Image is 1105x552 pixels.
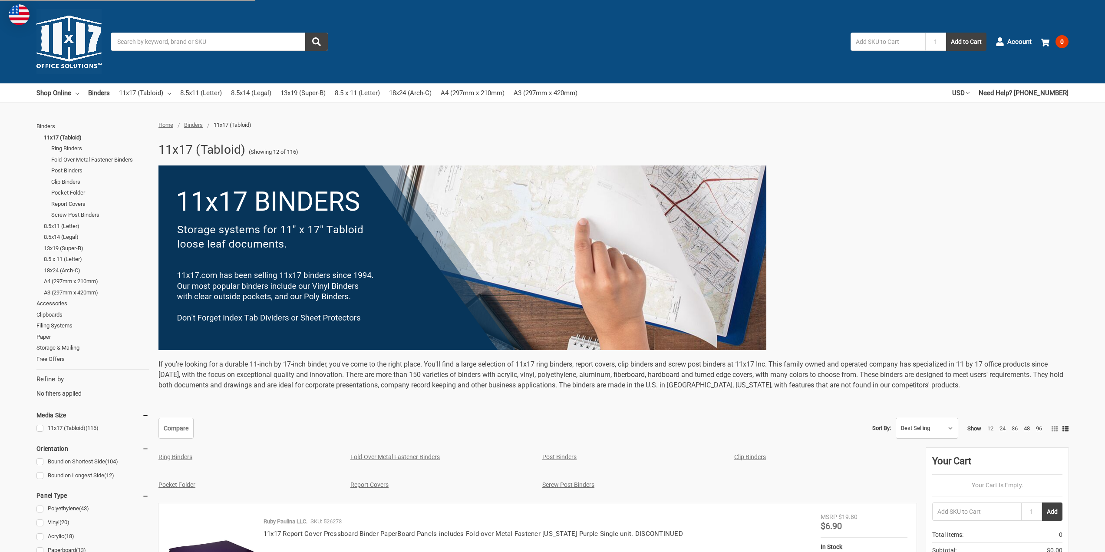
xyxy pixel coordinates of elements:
a: A3 (297mm x 420mm) [514,83,577,102]
span: (12) [104,472,114,479]
a: Post Binders [51,165,149,176]
a: Fold-Over Metal Fastener Binders [51,154,149,165]
h5: Refine by [36,374,149,384]
input: Search by keyword, brand or SKU [111,33,328,51]
a: Ring Binders [51,143,149,154]
input: Add SKU to Cart [851,33,925,51]
a: A3 (297mm x 420mm) [44,287,149,298]
a: 24 [999,425,1006,432]
a: 8.5x14 (Legal) [231,83,271,102]
div: Your Cart [932,454,1062,475]
span: (18) [64,533,74,539]
a: 8.5x11 (Letter) [180,83,222,102]
div: MSRP [821,512,837,522]
a: Accessories [36,298,149,309]
a: Clip Binders [734,453,766,460]
a: Ring Binders [158,453,192,460]
a: Post Binders [542,453,577,460]
span: (116) [86,425,99,431]
img: binders-1-.png [158,165,766,350]
a: Account [996,30,1032,53]
a: Screw Post Binders [542,481,594,488]
a: Fold-Over Metal Fastener Binders [350,453,440,460]
a: A4 (297mm x 210mm) [441,83,505,102]
a: 11x17 (Tabloid) [36,423,149,434]
a: Shop Online [36,83,79,102]
h1: 11x17 (Tabloid) [158,139,246,161]
a: A4 (297mm x 210mm) [44,276,149,287]
a: 8.5 x 11 (Letter) [44,254,149,265]
a: 18x24 (Arch-C) [44,265,149,276]
span: (104) [105,458,118,465]
a: 11x17 (Tabloid) [44,132,149,143]
span: Show [967,425,981,432]
img: duty and tax information for United States [9,4,30,25]
a: USD [952,83,970,102]
span: $6.90 [821,521,842,531]
a: Report Covers [350,481,389,488]
a: Storage & Mailing [36,342,149,354]
h5: Media Size [36,410,149,420]
a: Free Offers [36,354,149,365]
a: Pocket Folder [51,187,149,198]
a: 48 [1024,425,1030,432]
img: 11x17.com [36,9,102,74]
a: 12 [987,425,993,432]
a: Bound on Shortest Side [36,456,149,468]
a: 8.5x11 (Letter) [44,221,149,232]
a: Screw Post Binders [51,209,149,221]
span: $19.80 [838,513,858,520]
a: Report Covers [51,198,149,210]
a: 8.5x14 (Legal) [44,231,149,243]
a: Binders [36,121,149,132]
a: Paper [36,331,149,343]
a: Filing Systems [36,320,149,331]
span: If you're looking for a durable 11-inch by 17-inch binder, you've come to the right place. You'll... [158,360,1063,389]
input: Add SKU to Cart [932,502,1021,521]
a: Need Help? [PHONE_NUMBER] [979,83,1069,102]
h5: Panel Type [36,490,149,501]
a: Clip Binders [51,176,149,188]
div: In Stock [821,542,907,552]
a: Acrylic [36,531,149,542]
a: 13x19 (Super-B) [280,83,326,102]
p: Your Cart Is Empty. [932,481,1062,490]
h5: Orientation [36,443,149,454]
a: Polyethylene [36,503,149,515]
a: 96 [1036,425,1042,432]
a: 13x19 (Super-B) [44,243,149,254]
span: 0 [1056,35,1069,48]
a: Binders [184,122,203,128]
a: Vinyl [36,517,149,529]
span: (20) [59,519,69,526]
a: 8.5 x 11 (Letter) [335,83,380,102]
a: Clipboards [36,309,149,321]
span: (43) [79,505,89,512]
span: (Showing 12 of 116) [249,148,298,156]
a: Binders [88,83,110,102]
button: Add [1042,502,1062,521]
a: 36 [1012,425,1018,432]
span: 11x17 (Tabloid) [214,122,251,128]
iframe: Google Customer Reviews [1033,529,1105,552]
p: Ruby Paulina LLC. [264,517,307,526]
label: Sort By: [872,422,891,435]
span: Total Items: [932,530,963,539]
div: No filters applied [36,374,149,398]
a: 0 [1041,30,1069,53]
p: SKU: 526273 [310,517,342,526]
a: 11x17 Report Cover Pressboard Binder PaperBoard Panels includes Fold-over Metal Fastener [US_STAT... [264,530,683,538]
a: 11x17 (Tabloid) [119,83,171,102]
a: Bound on Longest Side [36,470,149,482]
a: 18x24 (Arch-C) [389,83,432,102]
button: Add to Cart [946,33,986,51]
a: Compare [158,418,194,439]
span: Account [1007,37,1032,47]
a: Home [158,122,173,128]
a: Pocket Folder [158,481,195,488]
